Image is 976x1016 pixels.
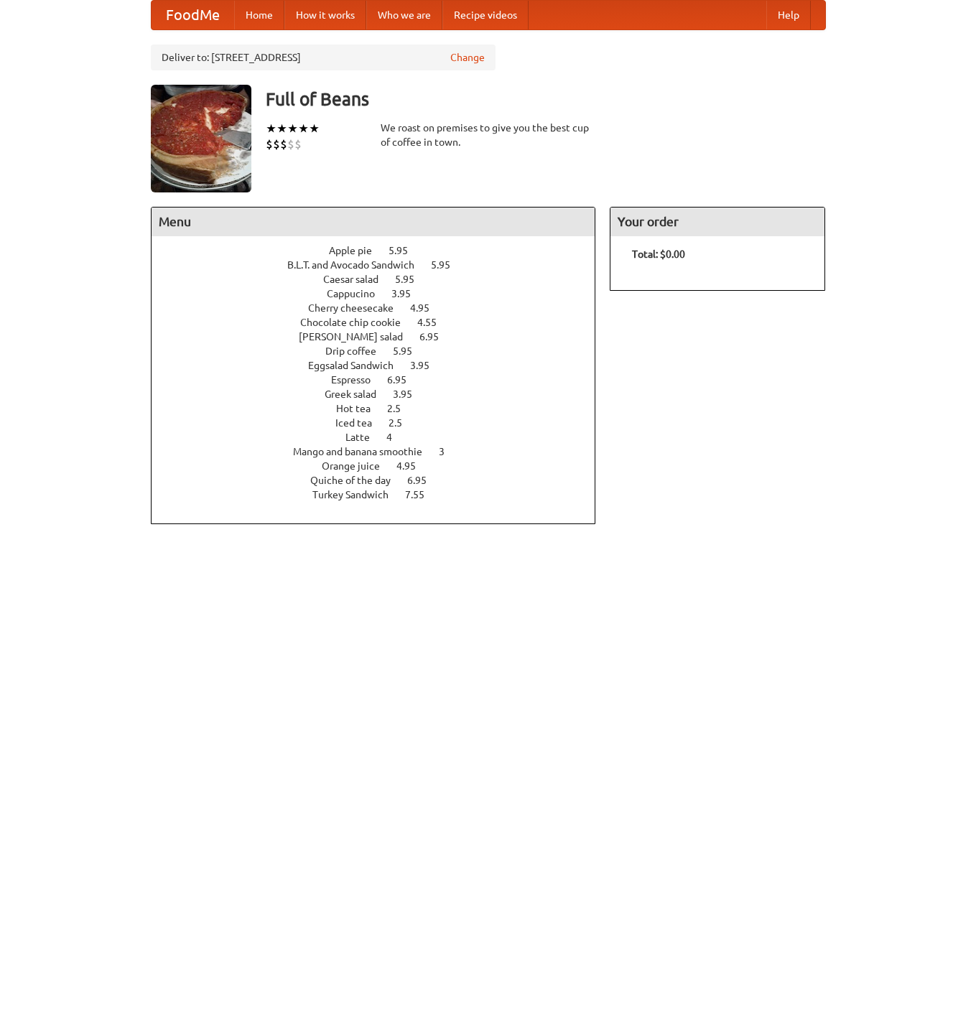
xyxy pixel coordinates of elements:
img: angular.jpg [151,85,251,192]
h4: Your order [610,208,824,236]
span: Cappucino [327,288,389,299]
span: 5.95 [393,345,427,357]
span: Apple pie [329,245,386,256]
li: ★ [266,121,276,136]
span: Drip coffee [325,345,391,357]
span: 3.95 [410,360,444,371]
div: We roast on premises to give you the best cup of coffee in town. [381,121,596,149]
div: Deliver to: [STREET_ADDRESS] [151,45,496,70]
li: $ [266,136,273,152]
span: Iced tea [335,417,386,429]
span: 4.95 [396,460,430,472]
a: Mango and banana smoothie 3 [293,446,471,457]
span: Chocolate chip cookie [300,317,415,328]
a: Home [234,1,284,29]
a: Cherry cheesecake 4.95 [308,302,456,314]
h4: Menu [152,208,595,236]
a: Turkey Sandwich 7.55 [312,489,451,500]
a: Quiche of the day 6.95 [310,475,453,486]
span: 3.95 [391,288,425,299]
span: Mango and banana smoothie [293,446,437,457]
a: How it works [284,1,366,29]
span: Greek salad [325,388,391,400]
a: Hot tea 2.5 [336,403,427,414]
b: Total: $0.00 [632,248,685,260]
span: 4.95 [410,302,444,314]
a: Orange juice 4.95 [322,460,442,472]
a: Greek salad 3.95 [325,388,439,400]
span: Hot tea [336,403,385,414]
span: Caesar salad [323,274,393,285]
a: Apple pie 5.95 [329,245,434,256]
a: Chocolate chip cookie 4.55 [300,317,463,328]
a: Change [450,50,485,65]
li: ★ [276,121,287,136]
span: 6.95 [419,331,453,342]
span: 4.55 [417,317,451,328]
a: Drip coffee 5.95 [325,345,439,357]
span: 3 [439,446,459,457]
a: Eggsalad Sandwich 3.95 [308,360,456,371]
span: Eggsalad Sandwich [308,360,408,371]
span: B.L.T. and Avocado Sandwich [287,259,429,271]
li: ★ [287,121,298,136]
a: Help [766,1,811,29]
span: 5.95 [389,245,422,256]
a: [PERSON_NAME] salad 6.95 [299,331,465,342]
a: B.L.T. and Avocado Sandwich 5.95 [287,259,477,271]
li: ★ [309,121,320,136]
span: [PERSON_NAME] salad [299,331,417,342]
span: 3.95 [393,388,427,400]
span: 7.55 [405,489,439,500]
span: 5.95 [395,274,429,285]
span: 2.5 [387,403,415,414]
a: Espresso 6.95 [331,374,433,386]
a: Cappucino 3.95 [327,288,437,299]
span: Espresso [331,374,385,386]
span: 4 [386,432,406,443]
li: $ [294,136,302,152]
span: 5.95 [431,259,465,271]
span: 6.95 [407,475,441,486]
a: Who we are [366,1,442,29]
a: Recipe videos [442,1,529,29]
span: Turkey Sandwich [312,489,403,500]
a: Iced tea 2.5 [335,417,429,429]
a: Latte 4 [345,432,419,443]
li: ★ [298,121,309,136]
span: Quiche of the day [310,475,405,486]
span: 6.95 [387,374,421,386]
span: 2.5 [389,417,417,429]
a: FoodMe [152,1,234,29]
span: Orange juice [322,460,394,472]
span: Latte [345,432,384,443]
a: Caesar salad 5.95 [323,274,441,285]
li: $ [280,136,287,152]
span: Cherry cheesecake [308,302,408,314]
li: $ [287,136,294,152]
li: $ [273,136,280,152]
h3: Full of Beans [266,85,826,113]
